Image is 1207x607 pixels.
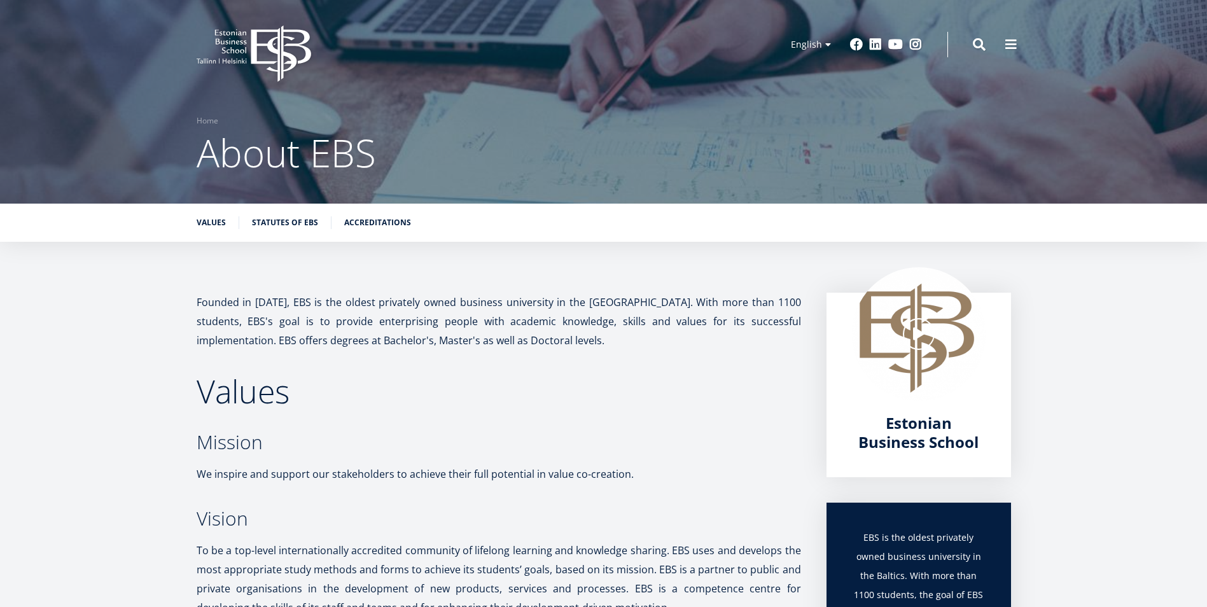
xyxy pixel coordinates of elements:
[197,115,218,127] a: Home
[197,127,376,179] span: About EBS
[197,216,226,229] a: Values
[197,293,801,350] p: Founded in [DATE], EBS is the oldest privately owned business university in the [GEOGRAPHIC_DATA]...
[197,464,801,484] p: We inspire and support our stakeholders to achieve their full potential in value co-creation.​
[869,38,882,51] a: Linkedin
[197,509,801,528] h3: Vision
[344,216,411,229] a: Accreditations
[909,38,922,51] a: Instagram
[888,38,903,51] a: Youtube
[852,414,986,452] a: Estonian Business School
[197,433,801,452] h3: Mission
[252,216,318,229] a: Statutes of EBS
[197,375,801,407] h2: Values
[850,38,863,51] a: Facebook
[858,412,979,452] span: Estonian Business School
